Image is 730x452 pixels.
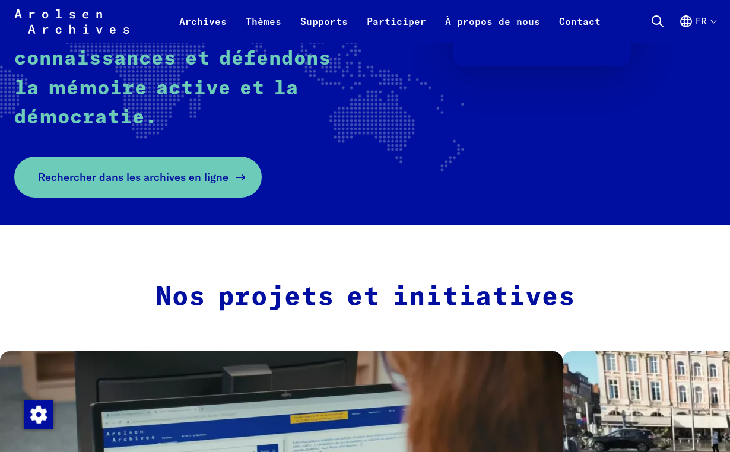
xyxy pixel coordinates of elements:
nav: Principal [170,7,610,36]
a: À propos de nous [436,14,550,43]
a: Participer [357,14,436,43]
span: Rechercher dans les archives en ligne [38,169,228,185]
a: Thèmes [236,14,291,43]
a: Contact [550,14,610,43]
img: Modification du consentement [24,400,53,429]
h2: Nos projets et initiatives [114,282,616,313]
a: Supports [291,14,357,43]
a: Archives [170,14,236,43]
a: Rechercher dans les archives en ligne [14,157,262,198]
button: Français, sélection de la langue [679,14,716,43]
